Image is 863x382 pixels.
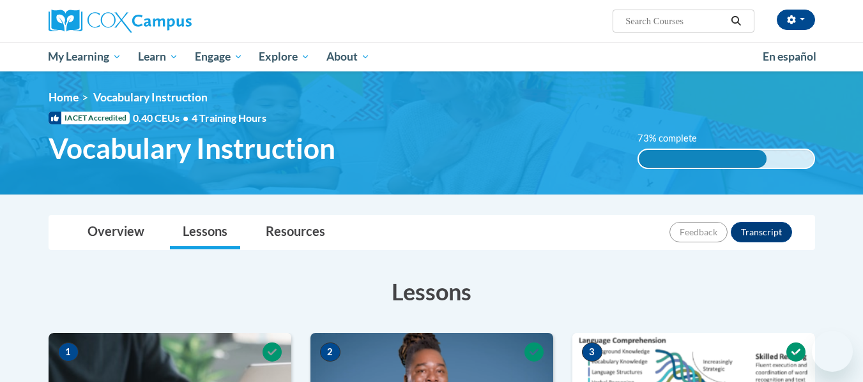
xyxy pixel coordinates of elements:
[250,42,318,71] a: Explore
[48,49,121,64] span: My Learning
[49,275,815,307] h3: Lessons
[763,50,816,63] span: En español
[192,112,266,124] span: 4 Training Hours
[195,49,243,64] span: Engage
[49,91,79,104] a: Home
[259,49,310,64] span: Explore
[183,112,188,124] span: •
[187,42,251,71] a: Engage
[812,331,853,372] iframe: Button to launch messaging window
[130,42,187,71] a: Learn
[582,342,602,362] span: 3
[731,222,792,242] button: Transcript
[669,222,728,242] button: Feedback
[253,216,338,249] a: Resources
[40,42,130,71] a: My Learning
[49,10,291,33] a: Cox Campus
[49,131,335,165] span: Vocabulary Instruction
[133,111,192,125] span: 0.40 CEUs
[49,10,192,33] img: Cox Campus
[754,43,825,70] a: En español
[726,13,745,29] button: Search
[29,42,834,71] div: Main menu
[624,13,726,29] input: Search Courses
[318,42,378,71] a: About
[93,91,208,104] span: Vocabulary Instruction
[170,216,240,249] a: Lessons
[777,10,815,30] button: Account Settings
[639,150,767,168] div: 73% complete
[326,49,370,64] span: About
[638,131,711,145] label: 73% complete
[320,342,340,362] span: 2
[58,342,79,362] span: 1
[138,49,178,64] span: Learn
[75,216,157,249] a: Overview
[49,112,130,124] span: IACET Accredited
